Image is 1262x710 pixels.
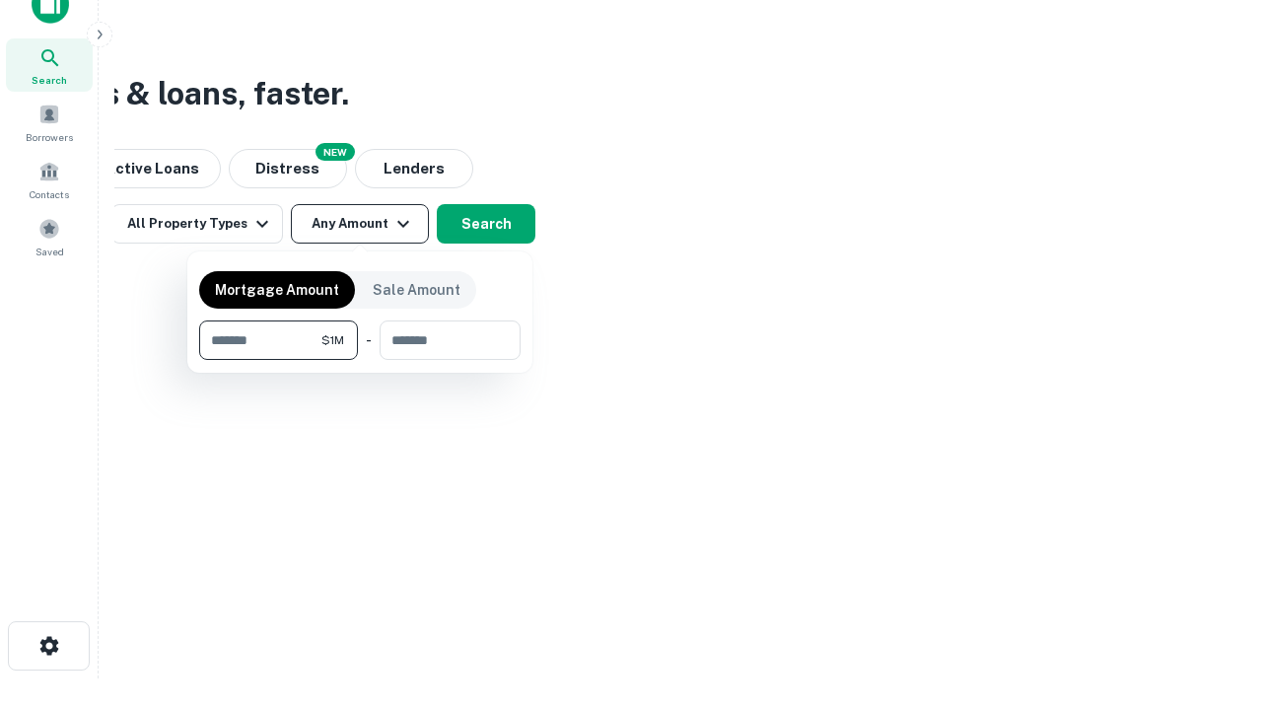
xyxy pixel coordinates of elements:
p: Sale Amount [373,279,460,301]
p: Mortgage Amount [215,279,339,301]
iframe: Chat Widget [1163,552,1262,647]
span: $1M [321,331,344,349]
div: - [366,320,372,360]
